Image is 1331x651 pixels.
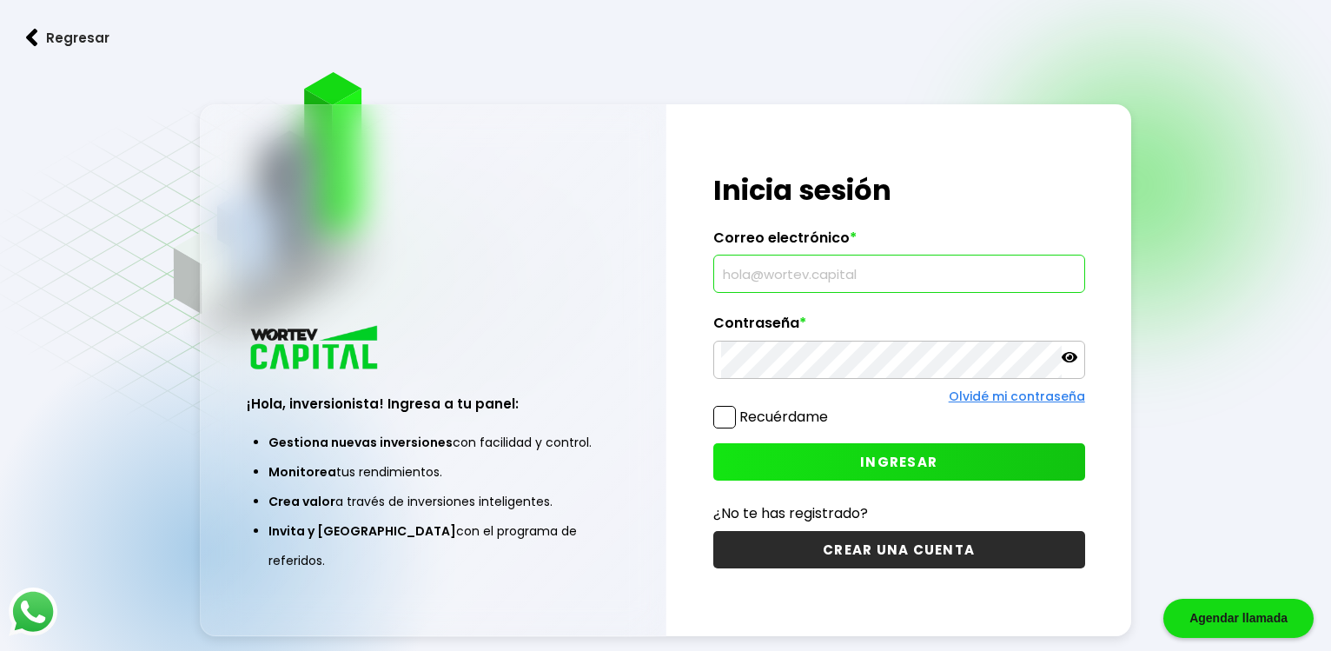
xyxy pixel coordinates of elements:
button: CREAR UNA CUENTA [713,531,1085,568]
label: Contraseña [713,315,1085,341]
span: Crea valor [268,493,335,510]
label: Correo electrónico [713,229,1085,256]
p: ¿No te has registrado? [713,502,1085,524]
li: con el programa de referidos. [268,516,597,575]
span: Invita y [GEOGRAPHIC_DATA] [268,522,456,540]
input: hola@wortev.capital [721,256,1077,292]
span: Monitorea [268,463,336,481]
span: Gestiona nuevas inversiones [268,434,453,451]
img: flecha izquierda [26,29,38,47]
li: con facilidad y control. [268,428,597,457]
button: INGRESAR [713,443,1085,481]
img: logos_whatsapp-icon.242b2217.svg [9,588,57,636]
span: INGRESAR [860,453,937,471]
img: logo_wortev_capital [247,323,384,375]
a: ¿No te has registrado?CREAR UNA CUENTA [713,502,1085,568]
a: Olvidé mi contraseña [949,388,1085,405]
li: tus rendimientos. [268,457,597,487]
h3: ¡Hola, inversionista! Ingresa a tu panel: [247,394,619,414]
label: Recuérdame [739,407,828,427]
li: a través de inversiones inteligentes. [268,487,597,516]
h1: Inicia sesión [713,169,1085,211]
div: Agendar llamada [1163,599,1314,638]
